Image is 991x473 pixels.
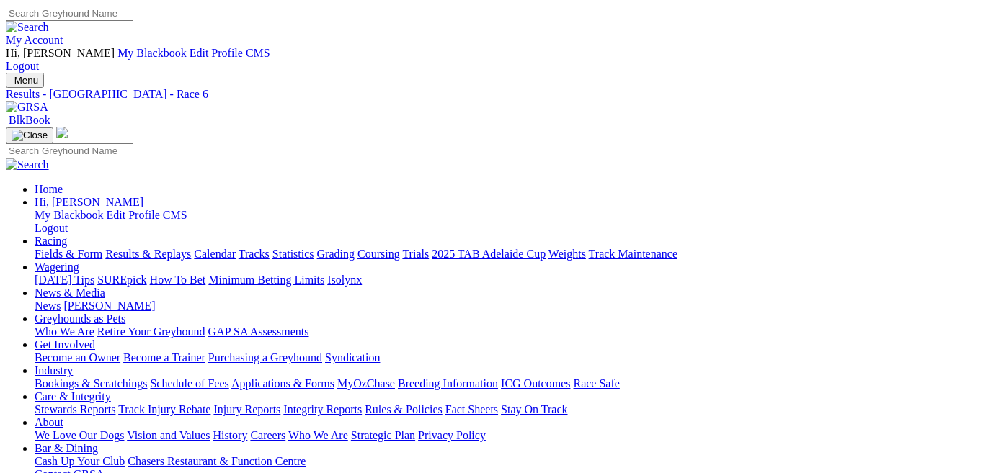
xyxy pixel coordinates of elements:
[35,209,104,221] a: My Blackbook
[35,299,985,312] div: News & Media
[6,127,53,143] button: Toggle navigation
[35,261,79,273] a: Wagering
[150,274,206,286] a: How To Bet
[35,235,67,247] a: Racing
[6,21,49,34] img: Search
[231,377,334,389] a: Applications & Forms
[317,248,355,260] a: Grading
[6,47,985,73] div: My Account
[35,325,94,338] a: Who We Are
[432,248,546,260] a: 2025 TAB Adelaide Cup
[208,325,309,338] a: GAP SA Assessments
[35,377,985,390] div: Industry
[163,209,187,221] a: CMS
[35,274,985,287] div: Wagering
[35,248,985,261] div: Racing
[402,248,429,260] a: Trials
[208,351,322,364] a: Purchasing a Greyhound
[35,248,102,260] a: Fields & Form
[9,114,50,126] span: BlkBook
[35,364,73,377] a: Industry
[35,416,63,428] a: About
[105,248,191,260] a: Results & Replays
[250,429,285,441] a: Careers
[6,34,63,46] a: My Account
[327,274,362,286] a: Isolynx
[283,403,362,415] a: Integrity Reports
[35,442,98,454] a: Bar & Dining
[194,248,236,260] a: Calendar
[35,299,61,312] a: News
[573,377,619,389] a: Race Safe
[128,455,306,467] a: Chasers Restaurant & Function Centre
[63,299,155,312] a: [PERSON_NAME]
[548,248,586,260] a: Weights
[6,47,115,59] span: Hi, [PERSON_NAME]
[35,222,68,234] a: Logout
[351,429,415,441] a: Strategic Plan
[6,88,985,101] a: Results - [GEOGRAPHIC_DATA] - Race 6
[150,377,228,389] a: Schedule of Fees
[118,403,210,415] a: Track Injury Rebate
[190,47,243,59] a: Edit Profile
[35,183,63,195] a: Home
[35,351,985,364] div: Get Involved
[97,325,205,338] a: Retire Your Greyhound
[117,47,187,59] a: My Blackbook
[35,196,143,208] span: Hi, [PERSON_NAME]
[325,351,380,364] a: Syndication
[127,429,210,441] a: Vision and Values
[213,403,280,415] a: Injury Reports
[35,390,111,402] a: Care & Integrity
[418,429,486,441] a: Privacy Policy
[35,287,105,299] a: News & Media
[6,60,39,72] a: Logout
[35,351,120,364] a: Become an Owner
[35,312,125,325] a: Greyhounds as Pets
[589,248,677,260] a: Track Maintenance
[35,455,125,467] a: Cash Up Your Club
[501,377,570,389] a: ICG Outcomes
[6,101,48,114] img: GRSA
[357,248,400,260] a: Coursing
[35,209,985,235] div: Hi, [PERSON_NAME]
[6,73,44,88] button: Toggle navigation
[6,6,133,21] input: Search
[12,130,48,141] img: Close
[365,403,443,415] a: Rules & Policies
[288,429,348,441] a: Who We Are
[97,274,146,286] a: SUREpick
[398,377,498,389] a: Breeding Information
[35,338,95,351] a: Get Involved
[56,127,68,138] img: logo-grsa-white.png
[35,429,985,442] div: About
[213,429,247,441] a: History
[35,429,124,441] a: We Love Our Dogs
[35,377,147,389] a: Bookings & Scratchings
[35,403,985,416] div: Care & Integrity
[6,158,49,171] img: Search
[272,248,314,260] a: Statistics
[208,274,324,286] a: Minimum Betting Limits
[35,455,985,468] div: Bar & Dining
[445,403,498,415] a: Fact Sheets
[14,75,38,86] span: Menu
[35,325,985,338] div: Greyhounds as Pets
[6,114,50,126] a: BlkBook
[501,403,567,415] a: Stay On Track
[35,196,146,208] a: Hi, [PERSON_NAME]
[35,403,115,415] a: Stewards Reports
[239,248,270,260] a: Tracks
[337,377,395,389] a: MyOzChase
[6,143,133,158] input: Search
[107,209,160,221] a: Edit Profile
[35,274,94,286] a: [DATE] Tips
[123,351,205,364] a: Become a Trainer
[246,47,270,59] a: CMS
